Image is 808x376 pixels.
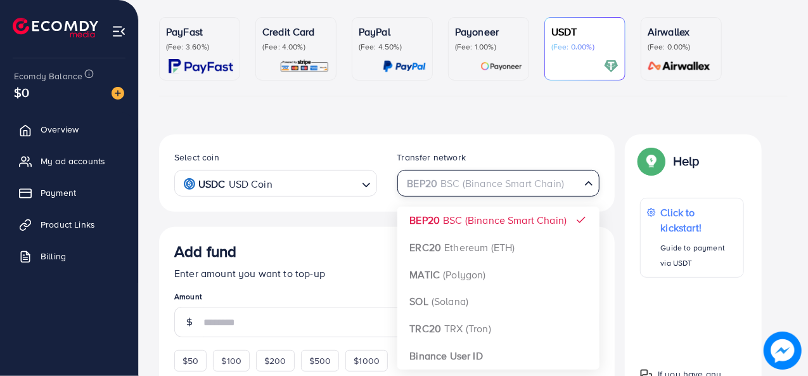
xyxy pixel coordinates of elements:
p: Click to kickstart! [661,205,737,235]
img: card [480,59,522,74]
img: card [644,59,715,74]
span: Billing [41,250,66,263]
span: My ad accounts [41,155,105,167]
p: Credit Card [262,24,330,39]
span: Product Links [41,218,95,231]
p: (Fee: 0.00%) [551,42,619,52]
img: card [383,59,426,74]
img: logo [13,18,98,37]
img: card [169,59,233,74]
h3: Add fund [174,242,236,261]
p: PayFast [166,24,233,39]
span: $500 [309,354,331,367]
legend: Amount [174,291,600,307]
p: Guide to payment via USDT [661,240,737,271]
p: Airwallex [648,24,715,39]
p: (Fee: 4.50%) [359,42,426,52]
input: Search for option [276,174,357,193]
p: (Fee: 4.00%) [262,42,330,52]
img: card [604,59,619,74]
img: image [764,332,802,370]
label: Transfer network [397,151,466,164]
a: Product Links [10,212,129,237]
p: PayPal [359,24,426,39]
span: $200 [264,354,286,367]
span: $50 [183,354,198,367]
p: USDT [551,24,619,39]
img: card [279,59,330,74]
strong: USDC [198,175,226,193]
span: Payment [41,186,76,199]
span: USD Coin [229,175,273,193]
p: (Fee: 0.00%) [648,42,715,52]
div: Search for option [174,170,377,196]
a: My ad accounts [10,148,129,174]
a: Overview [10,117,129,142]
label: Select coin [174,151,219,164]
span: $0 [14,83,29,101]
img: image [112,87,124,100]
span: $1000 [354,354,380,367]
img: menu [112,24,126,39]
p: (Fee: 3.60%) [166,42,233,52]
p: Payoneer [455,24,522,39]
span: $100 [221,354,241,367]
input: Search for option [403,174,580,193]
span: Ecomdy Balance [14,70,82,82]
p: Enter amount you want to top-up [174,266,600,281]
img: Popup guide [640,150,663,172]
a: Payment [10,180,129,205]
div: Search for option [397,170,600,196]
span: Overview [41,123,79,136]
p: (Fee: 1.00%) [455,42,522,52]
p: Help [673,153,700,169]
a: Billing [10,243,129,269]
img: coin [184,178,195,190]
